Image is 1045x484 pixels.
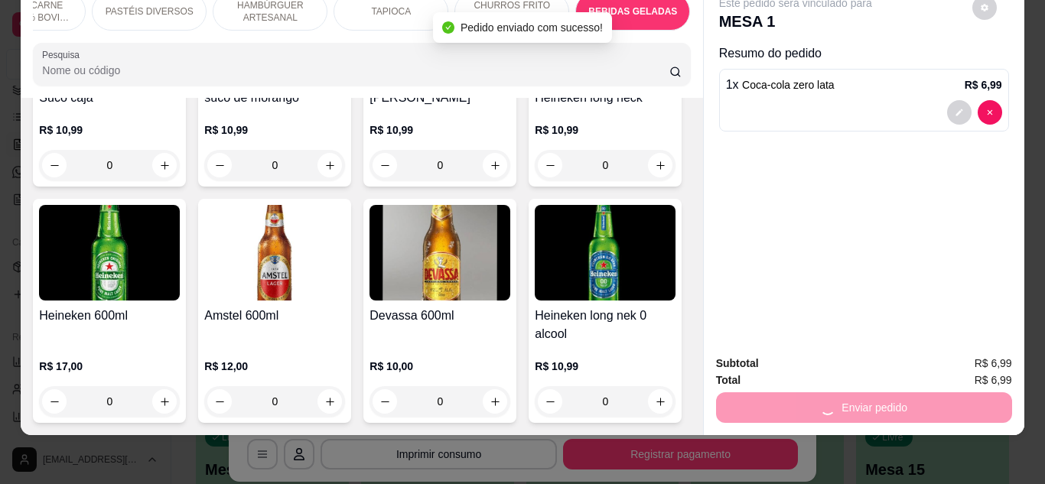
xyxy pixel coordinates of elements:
span: R$ 6,99 [975,355,1012,372]
button: increase-product-quantity [648,153,672,177]
p: R$ 10,99 [204,122,345,138]
button: increase-product-quantity [483,389,507,414]
label: Pesquisa [42,48,85,61]
p: R$ 10,99 [535,359,676,374]
h4: suco de morango [204,89,345,107]
button: decrease-product-quantity [538,153,562,177]
span: R$ 6,99 [975,372,1012,388]
img: product-image [535,205,676,300]
img: product-image [369,205,510,300]
img: product-image [204,205,345,300]
button: increase-product-quantity [152,153,177,177]
h4: Devassa 600ml [369,307,510,325]
span: Pedido enviado com sucesso! [461,21,603,34]
input: Pesquisa [42,63,669,78]
p: PASTÉIS DIVERSOS [106,5,194,18]
h4: Heineken 600ml [39,307,180,325]
p: R$ 10,99 [369,122,510,138]
strong: Subtotal [716,357,759,369]
p: BEBIDAS GELADAS [588,5,677,18]
span: Coca-cola zero lata [742,79,835,91]
p: 1 x [726,76,835,94]
span: check-circle [442,21,454,34]
p: R$ 6,99 [965,77,1002,93]
h4: Heineken long neck [535,89,676,107]
button: decrease-product-quantity [538,389,562,414]
button: decrease-product-quantity [207,153,232,177]
p: R$ 10,00 [369,359,510,374]
button: decrease-product-quantity [947,100,972,125]
strong: Total [716,374,741,386]
p: Resumo do pedido [719,44,1009,63]
h4: [PERSON_NAME] [369,89,510,107]
p: R$ 10,99 [39,122,180,138]
h4: Heineken long nek 0 alcool [535,307,676,343]
button: decrease-product-quantity [373,389,397,414]
p: R$ 17,00 [39,359,180,374]
button: increase-product-quantity [648,389,672,414]
img: product-image [39,205,180,300]
button: decrease-product-quantity [42,389,67,414]
button: decrease-product-quantity [373,153,397,177]
h4: Amstel 600ml [204,307,345,325]
p: R$ 12,00 [204,359,345,374]
button: increase-product-quantity [317,153,342,177]
p: R$ 10,99 [535,122,676,138]
button: increase-product-quantity [317,389,342,414]
button: increase-product-quantity [483,153,507,177]
button: increase-product-quantity [152,389,177,414]
button: decrease-product-quantity [207,389,232,414]
p: TAPIOCA [371,5,411,18]
button: decrease-product-quantity [42,153,67,177]
button: decrease-product-quantity [978,100,1002,125]
p: MESA 1 [719,11,872,32]
h4: Suco cajá [39,89,180,107]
